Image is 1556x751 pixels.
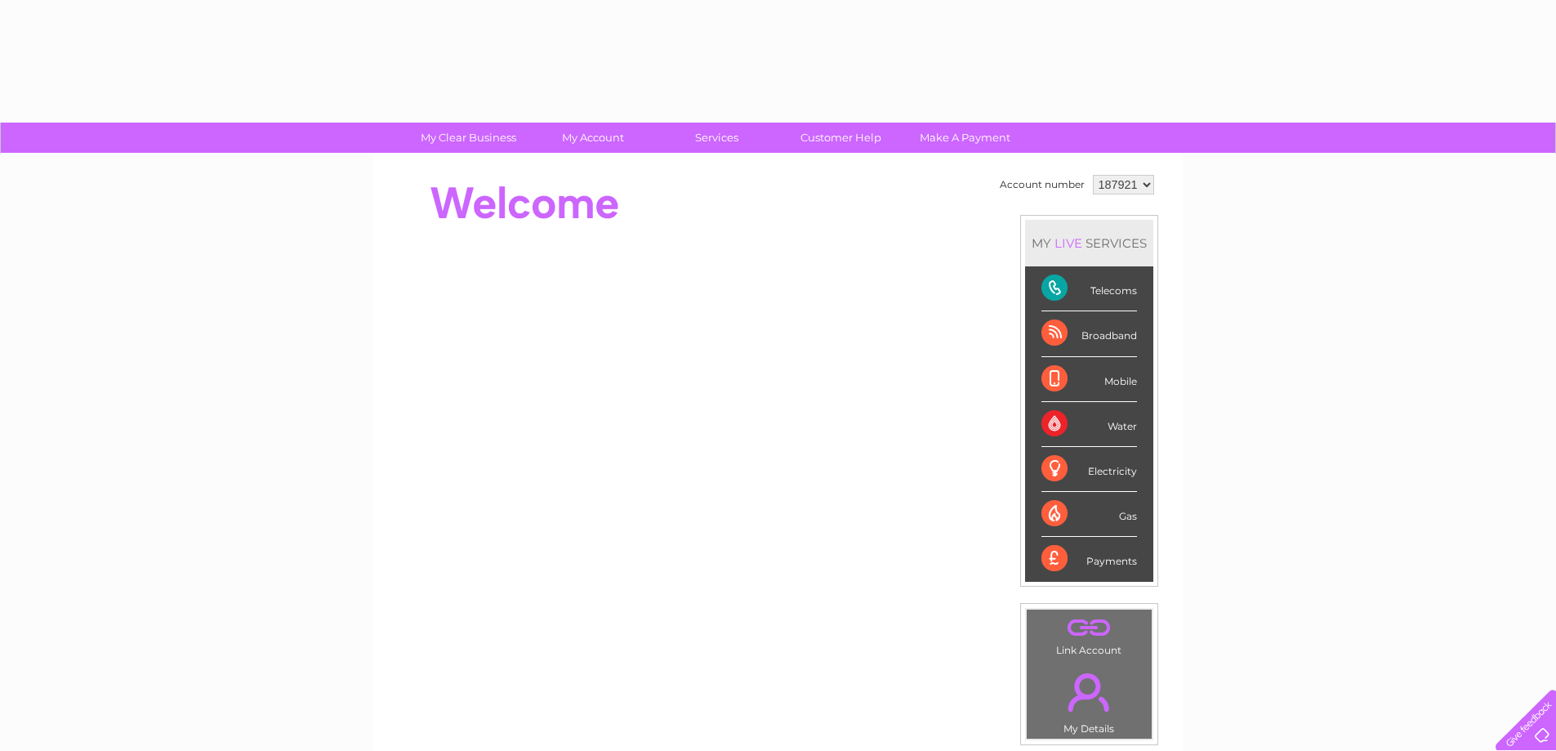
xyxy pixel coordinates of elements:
div: Gas [1041,492,1137,537]
a: My Clear Business [401,123,536,153]
a: . [1031,664,1148,721]
div: Water [1041,402,1137,447]
a: Services [649,123,784,153]
a: . [1031,614,1148,642]
div: Payments [1041,537,1137,581]
div: Telecoms [1041,266,1137,311]
a: Customer Help [774,123,908,153]
div: LIVE [1051,235,1086,251]
div: Mobile [1041,357,1137,402]
div: Electricity [1041,447,1137,492]
td: My Details [1026,659,1153,740]
div: Broadband [1041,311,1137,356]
a: Make A Payment [898,123,1032,153]
td: Link Account [1026,609,1153,660]
a: My Account [525,123,660,153]
td: Account number [996,171,1089,199]
div: MY SERVICES [1025,220,1153,266]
